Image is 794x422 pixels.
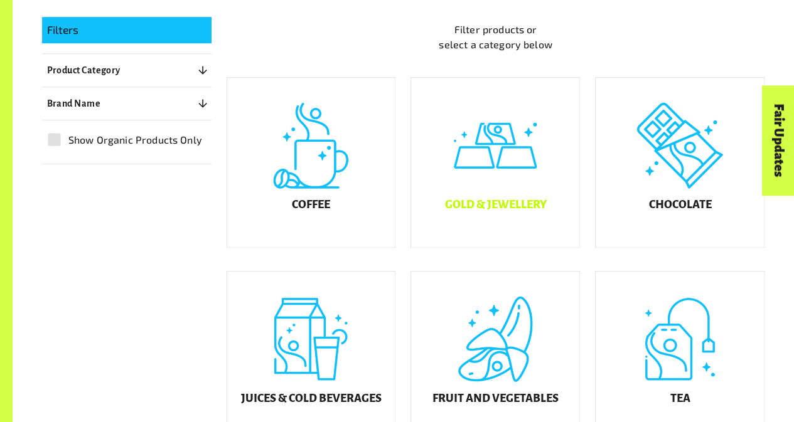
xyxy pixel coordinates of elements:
[595,77,764,248] a: Chocolate
[68,132,202,147] span: Show Organic Products Only
[42,92,212,115] button: Brand Name
[292,199,330,211] h5: Coffee
[410,77,580,248] a: Gold & Jewellery
[47,22,207,38] p: Filters
[42,59,212,82] button: Product Category
[240,393,381,405] h5: Juices & Cold Beverages
[227,77,396,248] a: Coffee
[444,199,546,211] h5: Gold & Jewellery
[227,22,765,52] p: Filter products or select a category below
[670,393,690,405] h5: Tea
[47,96,101,111] p: Brand Name
[648,199,711,211] h5: Chocolate
[47,63,121,78] p: Product Category
[432,393,559,405] h5: Fruit and Vegetables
